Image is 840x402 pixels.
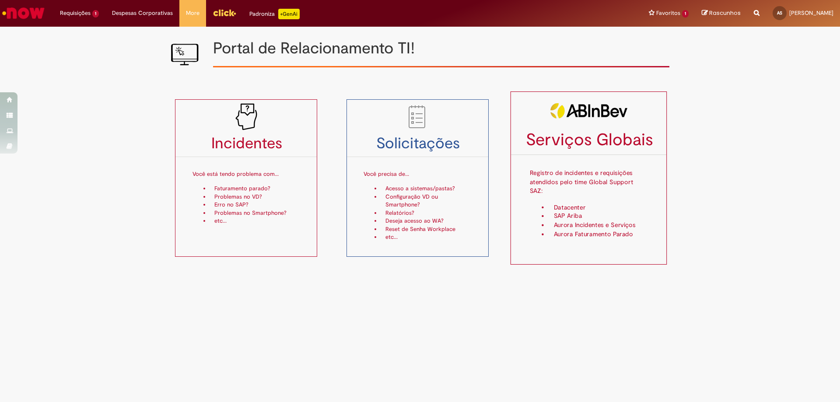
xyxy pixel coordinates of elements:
[1,4,46,22] img: ServiceNow
[549,212,648,221] li: SAP Ariba
[381,217,471,225] li: Deseja acesso ao WA?
[232,103,260,131] img: problem_it_V2.png
[213,40,669,57] h1: Portal de Relacionamento TI!
[186,9,199,17] span: More
[210,185,300,193] li: Faturamento parado?
[550,95,627,126] img: servicosglobais2.png
[92,10,99,17] span: 1
[278,9,300,19] p: +GenAi
[347,135,488,152] h3: Solicitações
[656,9,680,17] span: Favoritos
[702,9,741,17] a: Rascunhos
[381,233,471,241] li: etc...
[249,9,300,19] div: Padroniza
[192,159,300,180] p: Você está tendo problema com...
[511,131,667,150] h3: Serviços Globais
[210,201,300,209] li: Erro no SAP?
[381,209,471,217] li: Relatórios?
[549,203,648,212] li: Datacenter
[403,103,431,131] img: to_do_list.png
[381,185,471,193] li: Acesso a sistemas/pastas?
[210,209,300,217] li: Problemas no Smartphone?
[549,230,648,239] li: Aurora Faturamento Parado
[171,40,199,68] img: IT_portal_V2.png
[530,157,648,199] p: Registro de incidentes e requisições atendidos pelo time Global Support SAZ:
[682,10,689,17] span: 1
[789,9,833,17] span: [PERSON_NAME]
[364,159,471,180] p: Você precisa de...
[213,6,236,19] img: click_logo_yellow_360x200.png
[777,10,782,16] span: AS
[112,9,173,17] span: Despesas Corporativas
[210,193,300,201] li: Problemas no VD?
[381,225,471,234] li: Reset de Senha Workplace
[60,9,91,17] span: Requisições
[210,217,300,225] li: etc...
[549,221,648,230] li: Aurora Incidentes e Serviços
[381,193,471,209] li: Configuração VD ou Smartphone?
[709,9,741,17] span: Rascunhos
[175,135,317,152] h3: Incidentes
